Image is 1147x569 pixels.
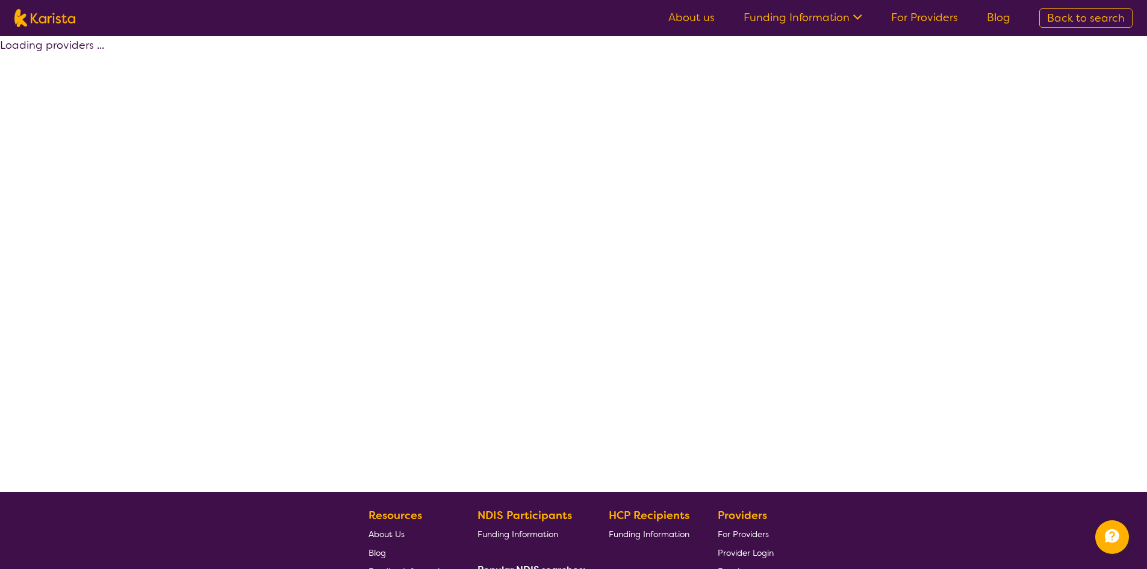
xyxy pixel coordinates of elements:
a: For Providers [891,10,958,25]
a: Provider Login [718,543,774,562]
a: Funding Information [477,524,581,543]
img: Karista logo [14,9,75,27]
a: For Providers [718,524,774,543]
span: Back to search [1047,11,1125,25]
a: Blog [987,10,1010,25]
span: For Providers [718,529,769,539]
span: Funding Information [477,529,558,539]
a: Blog [368,543,449,562]
a: Funding Information [744,10,862,25]
b: Providers [718,508,767,523]
span: Blog [368,547,386,558]
a: Back to search [1039,8,1133,28]
a: Funding Information [609,524,689,543]
a: About Us [368,524,449,543]
span: Funding Information [609,529,689,539]
span: About Us [368,529,405,539]
b: NDIS Participants [477,508,572,523]
b: HCP Recipients [609,508,689,523]
b: Resources [368,508,422,523]
button: Channel Menu [1095,520,1129,554]
a: About us [668,10,715,25]
span: Provider Login [718,547,774,558]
